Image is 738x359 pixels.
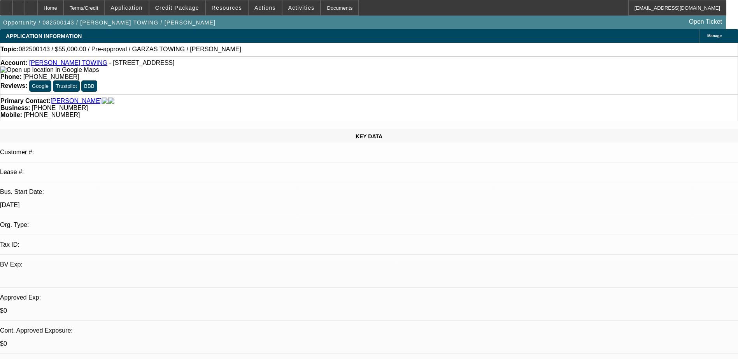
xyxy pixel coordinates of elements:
button: Resources [206,0,248,15]
button: Credit Package [149,0,205,15]
img: linkedin-icon.png [108,98,114,105]
button: Actions [249,0,282,15]
span: Credit Package [155,5,199,11]
strong: Topic: [0,46,19,53]
img: Open up location in Google Maps [0,66,99,73]
a: Open Ticket [686,15,725,28]
span: 082500143 / $55,000.00 / Pre-approval / GARZAS TOWING / [PERSON_NAME] [19,46,241,53]
a: View Google Maps [0,66,99,73]
span: Manage [707,34,722,38]
span: [PHONE_NUMBER] [23,73,79,80]
span: - [STREET_ADDRESS] [109,59,174,66]
button: Activities [282,0,321,15]
button: Application [105,0,148,15]
button: Trustpilot [53,80,79,92]
span: Application [110,5,142,11]
strong: Primary Contact: [0,98,51,105]
span: APPLICATION INFORMATION [6,33,82,39]
a: [PERSON_NAME] [51,98,102,105]
span: [PHONE_NUMBER] [32,105,88,111]
strong: Account: [0,59,27,66]
strong: Mobile: [0,112,22,118]
span: Activities [288,5,315,11]
strong: Phone: [0,73,21,80]
button: Google [29,80,51,92]
strong: Business: [0,105,30,111]
span: Resources [212,5,242,11]
span: [PHONE_NUMBER] [24,112,80,118]
button: BBB [81,80,97,92]
strong: Reviews: [0,82,27,89]
span: KEY DATA [356,133,382,139]
span: Opportunity / 082500143 / [PERSON_NAME] TOWING / [PERSON_NAME] [3,19,216,26]
a: [PERSON_NAME] TOWING [29,59,107,66]
span: Actions [254,5,276,11]
img: facebook-icon.png [102,98,108,105]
